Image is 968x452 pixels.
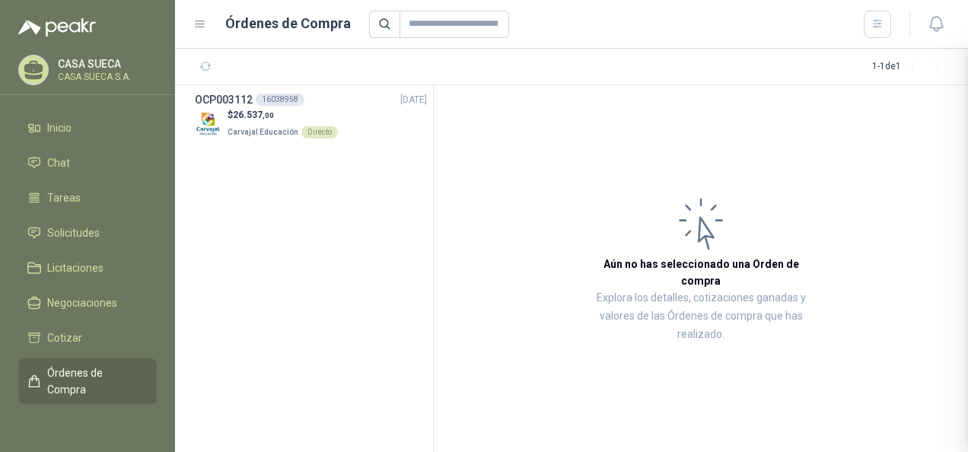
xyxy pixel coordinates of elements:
[58,59,153,69] p: CASA SUECA
[47,154,70,171] span: Chat
[47,189,81,206] span: Tareas
[18,18,96,37] img: Logo peakr
[18,410,157,439] a: Remisiones
[18,288,157,317] a: Negociaciones
[18,218,157,247] a: Solicitudes
[18,323,157,352] a: Cotizar
[47,294,117,311] span: Negociaciones
[47,224,100,241] span: Solicitudes
[47,119,72,136] span: Inicio
[18,358,157,404] a: Órdenes de Compra
[47,329,82,346] span: Cotizar
[18,253,157,282] a: Licitaciones
[18,113,157,142] a: Inicio
[18,183,157,212] a: Tareas
[225,13,351,34] h1: Órdenes de Compra
[18,148,157,177] a: Chat
[58,72,153,81] p: CASA SUECA S.A.
[47,259,103,276] span: Licitaciones
[47,364,142,398] span: Órdenes de Compra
